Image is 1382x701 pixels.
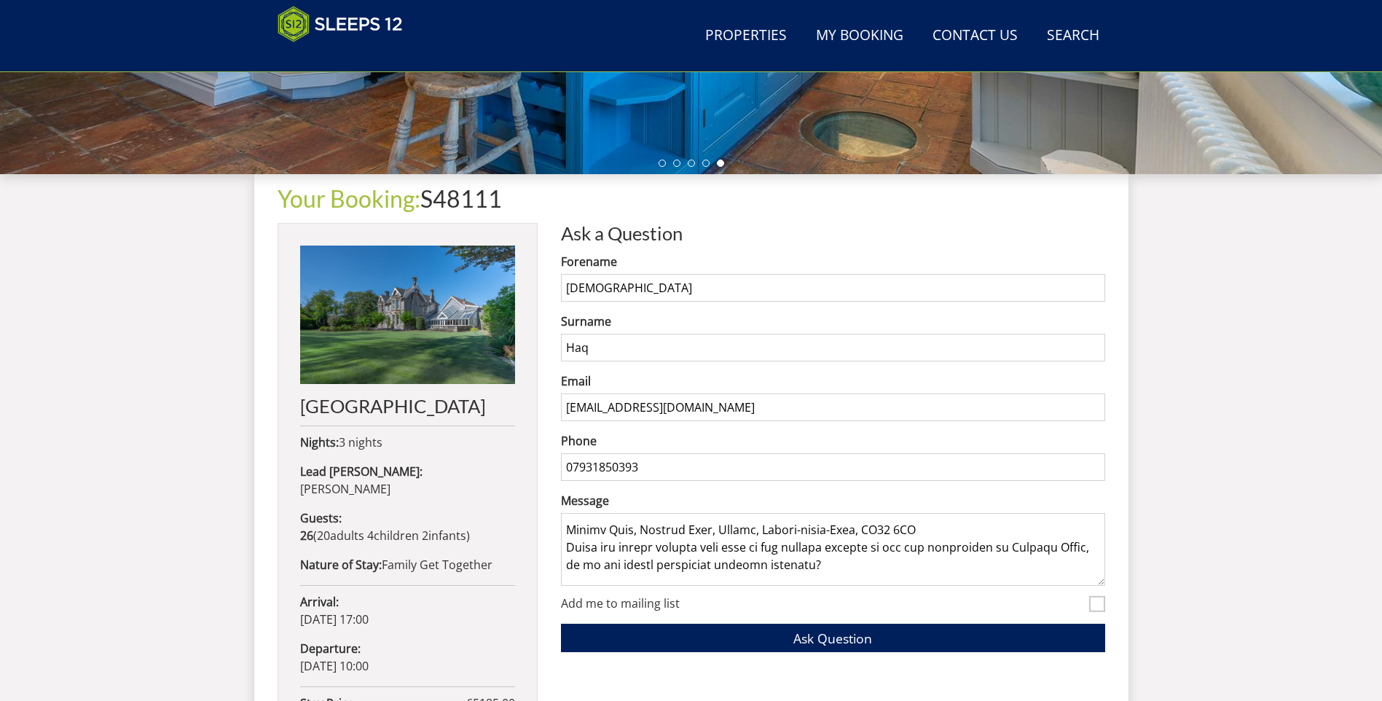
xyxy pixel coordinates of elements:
[1041,20,1105,52] a: Search
[278,6,403,42] img: Sleeps 12
[460,528,466,544] span: s
[300,434,339,450] strong: Nights:
[300,641,361,657] strong: Departure:
[561,313,1105,330] label: Surname
[278,186,1105,211] h1: S48111
[270,51,423,63] iframe: Customer reviews powered by Trustpilot
[278,184,420,213] a: Your Booking:
[419,528,466,544] span: infant
[300,396,515,416] h2: [GEOGRAPHIC_DATA]
[367,528,374,544] span: 4
[561,393,1105,421] input: Email Address
[561,223,1105,243] h2: Ask a Question
[300,528,470,544] span: ( )
[561,372,1105,390] label: Email
[317,528,330,544] span: 20
[300,246,515,384] img: An image of 'Cowslip Manor'
[300,246,515,416] a: [GEOGRAPHIC_DATA]
[300,557,382,573] strong: Nature of Stay:
[317,528,364,544] span: adult
[810,20,909,52] a: My Booking
[561,432,1105,450] label: Phone
[561,274,1105,302] input: Forename
[300,434,515,451] p: 3 nights
[927,20,1024,52] a: Contact Us
[561,253,1105,270] label: Forename
[561,597,1083,613] label: Add me to mailing list
[364,528,419,544] span: child
[561,624,1105,652] button: Ask Question
[561,492,1105,509] label: Message
[699,20,793,52] a: Properties
[300,594,339,610] strong: Arrival:
[300,640,515,675] p: [DATE] 10:00
[400,528,419,544] span: ren
[300,593,515,628] p: [DATE] 17:00
[422,528,428,544] span: 2
[793,630,872,647] span: Ask Question
[358,528,364,544] span: s
[300,463,423,479] strong: Lead [PERSON_NAME]:
[300,556,515,573] p: Family Get Together
[561,453,1105,481] input: Phone Number
[561,334,1105,361] input: Surname
[300,481,390,497] span: [PERSON_NAME]
[300,528,313,544] strong: 26
[300,510,342,526] strong: Guests:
